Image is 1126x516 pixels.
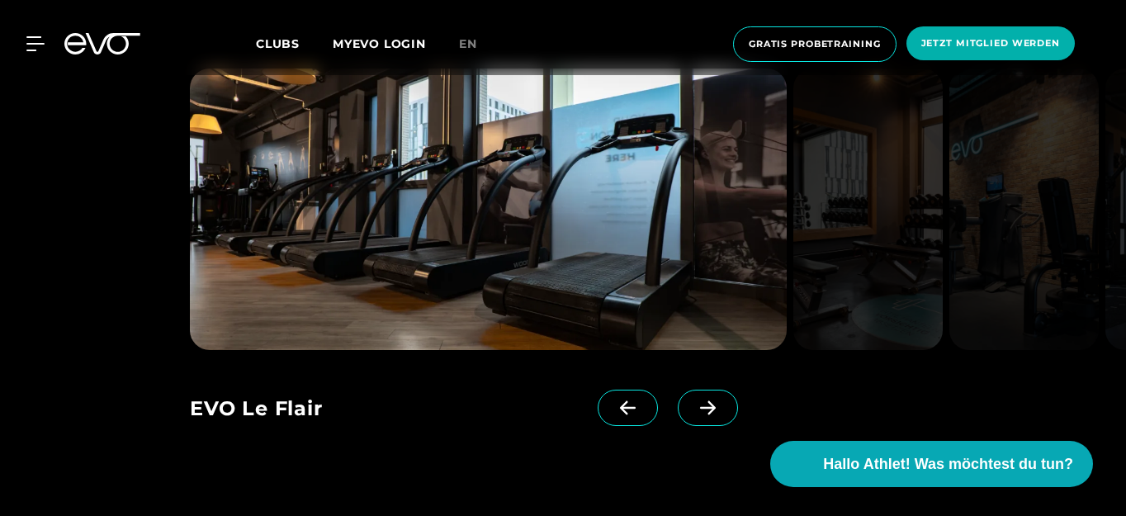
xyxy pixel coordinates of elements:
img: evofitness [793,69,943,350]
span: Gratis Probetraining [749,37,881,51]
a: en [459,35,497,54]
a: MYEVO LOGIN [333,36,426,51]
span: en [459,36,477,51]
a: Clubs [256,36,333,51]
a: Jetzt Mitglied werden [901,26,1080,62]
span: Jetzt Mitglied werden [921,36,1060,50]
img: evofitness [190,69,787,350]
a: Gratis Probetraining [728,26,901,62]
span: Hallo Athlet! Was möchtest du tun? [823,453,1073,476]
span: Clubs [256,36,300,51]
button: Hallo Athlet! Was möchtest du tun? [770,441,1093,487]
img: evofitness [949,69,1099,350]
